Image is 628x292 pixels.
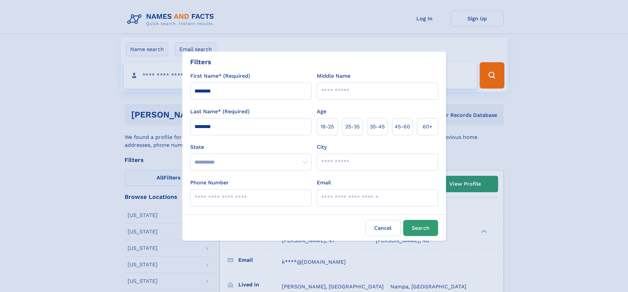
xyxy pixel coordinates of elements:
[190,143,312,151] label: State
[317,143,327,151] label: City
[423,123,433,131] span: 60+
[317,179,331,187] label: Email
[190,179,229,187] label: Phone Number
[320,123,334,131] span: 18‑25
[190,72,250,80] label: First Name* (Required)
[190,108,250,116] label: Last Name* (Required)
[403,220,438,236] button: Search
[370,123,385,131] span: 35‑45
[190,57,211,67] div: Filters
[366,220,401,236] label: Cancel
[317,72,350,80] label: Middle Name
[317,108,326,116] label: Age
[345,123,360,131] span: 25‑35
[395,123,410,131] span: 45‑60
